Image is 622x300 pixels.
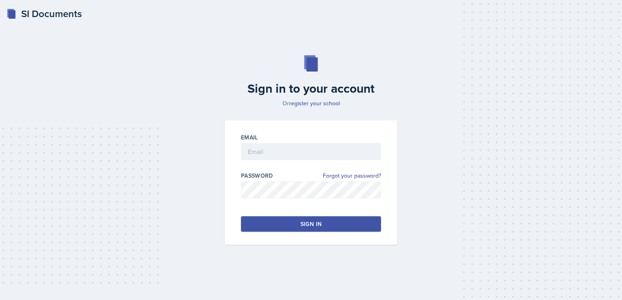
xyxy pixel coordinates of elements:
label: Email [241,133,258,141]
input: Email [241,143,381,160]
a: register your school [289,99,340,107]
div: Sign in [300,220,322,228]
h2: Sign in to your account [220,81,402,96]
button: Sign in [241,216,381,232]
a: Forgot your password? [323,172,381,180]
p: Or [220,99,402,107]
a: SI Documents [7,7,82,21]
label: Password [241,172,273,180]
